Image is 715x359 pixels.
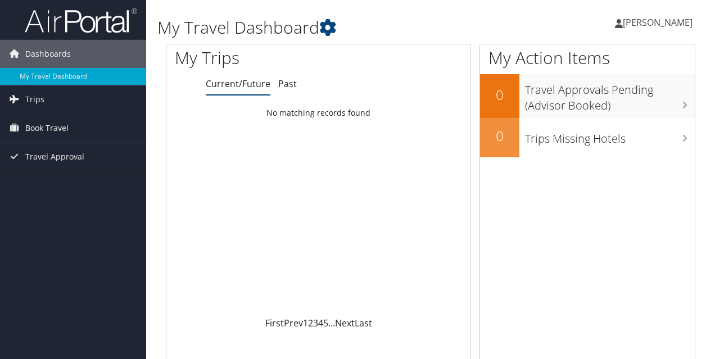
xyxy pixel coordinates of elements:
[175,46,336,70] h1: My Trips
[284,317,303,329] a: Prev
[623,16,693,29] span: [PERSON_NAME]
[25,40,71,68] span: Dashboards
[265,317,284,329] a: First
[166,103,470,123] td: No matching records found
[480,46,695,70] h1: My Action Items
[323,317,328,329] a: 5
[25,7,137,34] img: airportal-logo.png
[278,78,297,90] a: Past
[25,114,69,142] span: Book Travel
[308,317,313,329] a: 2
[525,76,695,113] h3: Travel Approvals Pending (Advisor Booked)
[328,317,335,329] span: …
[157,16,522,39] h1: My Travel Dashboard
[480,126,519,146] h2: 0
[318,317,323,329] a: 4
[335,317,355,329] a: Next
[480,85,519,104] h2: 0
[615,6,704,39] a: [PERSON_NAME]
[525,125,695,147] h3: Trips Missing Hotels
[355,317,372,329] a: Last
[25,143,84,171] span: Travel Approval
[480,118,695,157] a: 0Trips Missing Hotels
[303,317,308,329] a: 1
[206,78,270,90] a: Current/Future
[480,74,695,117] a: 0Travel Approvals Pending (Advisor Booked)
[313,317,318,329] a: 3
[25,85,44,113] span: Trips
